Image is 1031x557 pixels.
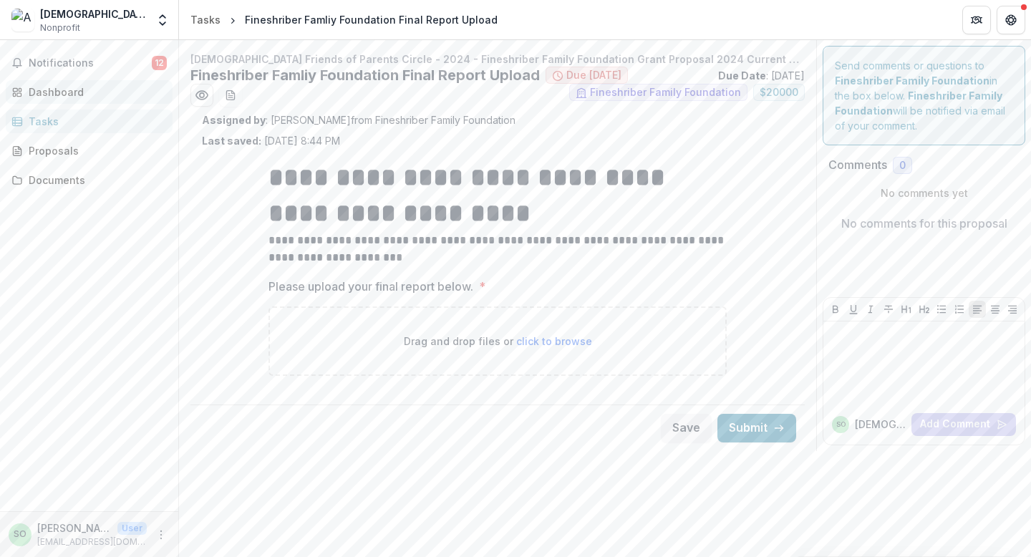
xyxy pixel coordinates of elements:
span: Due [DATE] [566,69,621,82]
div: Dashboard [29,84,161,100]
button: Notifications12 [6,52,173,74]
p: [DATE] 8:44 PM [202,133,340,148]
p: User [117,522,147,535]
button: Save [661,414,712,442]
p: [DEMOGRAPHIC_DATA] Friends of Parents Circle - 2024 - Fineshriber Family Foundation Grant Proposa... [190,52,805,67]
img: American Friends of Parents Circle [11,9,34,32]
button: Strike [880,301,897,318]
a: Tasks [6,110,173,133]
strong: Due Date [718,69,766,82]
div: Tasks [190,12,221,27]
span: Notifications [29,57,152,69]
p: [PERSON_NAME] [37,520,112,536]
button: Partners [962,6,991,34]
button: Open entity switcher [153,6,173,34]
button: Ordered List [951,301,968,318]
button: Heading 2 [916,301,933,318]
a: Documents [6,168,173,192]
p: Drag and drop files or [404,334,592,349]
span: 0 [899,160,906,172]
p: : [DATE] [718,68,805,83]
strong: Assigned by [202,114,266,126]
button: download-word-button [219,84,242,107]
a: Proposals [6,139,173,163]
p: [EMAIL_ADDRESS][DOMAIN_NAME] [37,536,147,548]
strong: Fineshriber Family Foundation [835,74,989,87]
button: Bullet List [933,301,950,318]
p: [DEMOGRAPHIC_DATA][PERSON_NAME] [855,417,906,432]
div: Proposals [29,143,161,158]
span: Fineshriber Family Foundation [590,87,741,99]
div: Shiri Ourian [14,530,26,539]
button: More [153,526,170,543]
p: No comments for this proposal [841,215,1007,232]
div: Fineshriber Famliy Foundation Final Report Upload [245,12,498,27]
nav: breadcrumb [185,9,503,30]
a: Tasks [185,9,226,30]
p: No comments yet [828,185,1020,200]
button: Align Right [1004,301,1021,318]
span: $ 20000 [760,87,798,99]
div: Documents [29,173,161,188]
button: Bold [827,301,844,318]
div: Shiri Ourian [836,421,846,428]
h2: Fineshriber Famliy Foundation Final Report Upload [190,67,540,84]
button: Italicize [862,301,879,318]
button: Align Left [969,301,986,318]
div: Tasks [29,114,161,129]
button: Heading 1 [898,301,915,318]
button: Get Help [997,6,1025,34]
h2: Comments [828,158,887,172]
a: Dashboard [6,80,173,104]
div: [DEMOGRAPHIC_DATA] Friends of Parents Circle [40,6,147,21]
button: Submit [717,414,796,442]
button: Preview eeb3cee3-c1e7-4958-b4e0-01293d88ed4c.pdf [190,84,213,107]
button: Underline [845,301,862,318]
strong: Fineshriber Family Foundation [835,89,1002,117]
strong: Last saved: [202,135,261,147]
button: Align Center [987,301,1004,318]
div: Send comments or questions to in the box below. will be notified via email of your comment. [823,46,1025,145]
span: click to browse [516,335,592,347]
span: Nonprofit [40,21,80,34]
button: Add Comment [911,413,1016,436]
p: : [PERSON_NAME] from Fineshriber Family Foundation [202,112,793,127]
span: 12 [152,56,167,70]
p: Please upload your final report below. [268,278,473,295]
